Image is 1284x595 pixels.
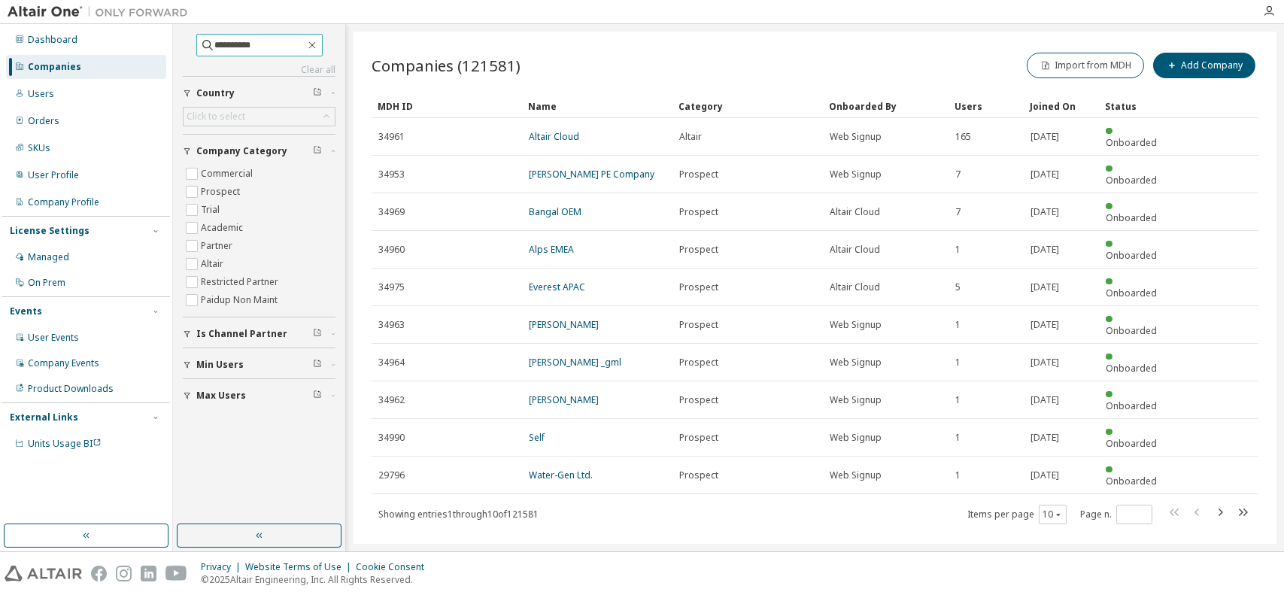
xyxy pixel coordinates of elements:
[183,64,335,76] a: Clear all
[187,111,245,123] div: Click to select
[529,356,621,369] a: [PERSON_NAME] _gml
[1031,394,1059,406] span: [DATE]
[529,281,585,293] a: Everest APAC
[955,319,961,331] span: 1
[313,87,322,99] span: Clear filter
[372,55,521,76] span: Companies (121581)
[378,357,405,369] span: 34964
[679,432,718,444] span: Prospect
[955,131,971,143] span: 165
[201,165,256,183] label: Commercial
[1153,53,1255,78] button: Add Company
[830,281,880,293] span: Altair Cloud
[955,206,961,218] span: 7
[201,561,245,573] div: Privacy
[830,432,882,444] span: Web Signup
[529,318,599,331] a: [PERSON_NAME]
[529,243,574,256] a: Alps EMEA
[830,357,882,369] span: Web Signup
[201,273,281,291] label: Restricted Partner
[201,201,223,219] label: Trial
[10,305,42,317] div: Events
[378,319,405,331] span: 34963
[1106,399,1157,412] span: Onboarded
[679,394,718,406] span: Prospect
[529,205,581,218] a: Bangal OEM
[1043,508,1063,521] button: 10
[378,94,516,118] div: MDH ID
[1106,211,1157,224] span: Onboarded
[378,469,405,481] span: 29796
[201,219,246,237] label: Academic
[1031,357,1059,369] span: [DATE]
[1031,281,1059,293] span: [DATE]
[955,281,961,293] span: 5
[28,115,59,127] div: Orders
[245,561,356,573] div: Website Terms of Use
[1106,324,1157,337] span: Onboarded
[679,131,702,143] span: Altair
[28,88,54,100] div: Users
[1106,174,1157,187] span: Onboarded
[1106,136,1157,149] span: Onboarded
[830,244,880,256] span: Altair Cloud
[196,145,287,157] span: Company Category
[830,319,882,331] span: Web Signup
[116,566,132,581] img: instagram.svg
[28,142,50,154] div: SKUs
[378,168,405,181] span: 34953
[678,94,817,118] div: Category
[313,145,322,157] span: Clear filter
[830,394,882,406] span: Web Signup
[1106,249,1157,262] span: Onboarded
[184,108,335,126] div: Click to select
[201,255,226,273] label: Altair
[955,432,961,444] span: 1
[955,168,961,181] span: 7
[679,244,718,256] span: Prospect
[183,317,335,351] button: Is Channel Partner
[529,168,654,181] a: [PERSON_NAME] PE Company
[183,77,335,110] button: Country
[955,469,961,481] span: 1
[28,437,102,450] span: Units Usage BI
[1031,432,1059,444] span: [DATE]
[529,431,545,444] a: Self
[378,131,405,143] span: 34961
[1080,505,1152,524] span: Page n.
[356,561,433,573] div: Cookie Consent
[378,432,405,444] span: 34990
[679,357,718,369] span: Prospect
[378,508,539,521] span: Showing entries 1 through 10 of 121581
[1031,168,1059,181] span: [DATE]
[28,332,79,344] div: User Events
[1106,287,1157,299] span: Onboarded
[28,196,99,208] div: Company Profile
[829,94,943,118] div: Onboarded By
[28,34,77,46] div: Dashboard
[201,291,281,309] label: Paidup Non Maint
[5,566,82,581] img: altair_logo.svg
[183,379,335,412] button: Max Users
[141,566,156,581] img: linkedin.svg
[1031,244,1059,256] span: [DATE]
[679,206,718,218] span: Prospect
[955,244,961,256] span: 1
[967,505,1067,524] span: Items per page
[196,87,235,99] span: Country
[378,244,405,256] span: 34960
[201,573,433,586] p: © 2025 Altair Engineering, Inc. All Rights Reserved.
[955,357,961,369] span: 1
[8,5,196,20] img: Altair One
[830,469,882,481] span: Web Signup
[1106,437,1157,450] span: Onboarded
[196,359,244,371] span: Min Users
[1031,131,1059,143] span: [DATE]
[1031,469,1059,481] span: [DATE]
[201,237,235,255] label: Partner
[28,251,69,263] div: Managed
[28,169,79,181] div: User Profile
[196,390,246,402] span: Max Users
[679,319,718,331] span: Prospect
[955,394,961,406] span: 1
